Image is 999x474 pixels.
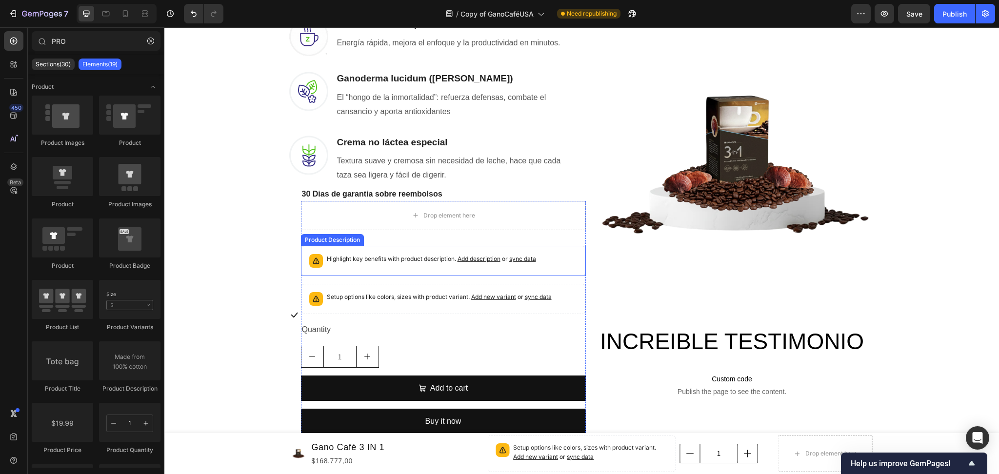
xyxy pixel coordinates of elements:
[349,426,394,433] span: Add new variant
[172,44,410,59] h3: Ganoderma lucidum ([PERSON_NAME])
[162,265,387,275] p: Setup options like colors, sizes with product variant.
[394,426,429,433] span: or
[145,79,160,95] span: Toggle open
[64,8,68,20] p: 7
[146,413,221,428] h1: Gano Café 3 IN 1
[164,27,999,474] iframe: Design area
[137,348,421,374] button: Add to cart
[434,300,701,329] p: ⁠⁠⁠⁠⁠⁠⁠
[146,428,221,440] div: $168.777,00
[433,359,702,369] span: Publish the page to see the content.
[32,82,54,91] span: Product
[32,138,93,147] div: Product Images
[192,319,214,340] button: increment
[4,4,73,23] button: 7
[173,63,409,92] p: El “hongo de la inmortalidad”: refuerza defensas, combate el cansancio y aporta antioxidantes
[851,457,978,469] button: Show survey - Help us improve GemPages!
[906,10,922,18] span: Save
[266,354,303,368] div: Add to cart
[307,266,352,273] span: Add new variant
[137,295,421,311] div: Quantity
[99,446,160,454] div: Product Quantity
[934,4,975,23] button: Publish
[138,161,420,173] p: 30 Dias de garantia sobre reembolsos
[32,384,93,393] div: Product Title
[7,178,23,186] div: Beta
[32,323,93,332] div: Product List
[32,261,93,270] div: Product
[567,9,617,18] span: Need republishing
[162,227,372,237] p: Highlight key benefits with product description.
[433,385,702,429] div: This is your text block. Click to edit and make it your own. Share your product's story or servic...
[159,319,192,340] input: quantity
[259,184,311,192] div: Drop element here
[345,228,372,235] span: sync data
[336,228,372,235] span: or
[352,266,387,273] span: or
[99,261,160,270] div: Product Badge
[456,9,459,19] span: /
[173,127,409,155] p: Textura suave y cremosa sin necesidad de leche, hace que cada taza sea ligera y fácil de digerir.
[184,4,223,23] div: Undo/Redo
[32,446,93,454] div: Product Price
[173,110,283,120] strong: Crema no láctea especial
[173,9,396,23] p: Energía rápida, mejora el enfoque y la productividad en minutos.
[36,60,71,68] p: Sections(30)
[898,4,930,23] button: Save
[99,200,160,209] div: Product Images
[137,381,421,407] button: Buy it now
[137,319,159,340] button: decrement
[433,346,702,357] span: Custom code
[402,426,429,433] span: sync data
[574,417,593,435] button: increment
[360,266,387,273] span: sync data
[641,422,693,430] div: Drop element here
[99,384,160,393] div: Product Description
[516,417,536,435] button: decrement
[851,459,966,468] span: Help us improve GemPages!
[32,31,160,51] input: Search Sections & Elements
[349,416,503,434] p: Setup options like colors, sizes with product variant.
[99,138,160,147] div: Product
[433,299,702,330] h2: Rich Text Editor. Editing area: main
[293,228,336,235] span: Add description
[436,301,699,327] span: INCREIBLE TESTIMONIO
[460,9,534,19] span: Copy of GanoCaféUSA
[32,200,93,209] div: Product
[82,60,118,68] p: Elements(19)
[139,208,198,217] div: Product Description
[942,9,967,19] div: Publish
[99,323,160,332] div: Product Variants
[966,426,989,450] div: Open Intercom Messenger
[536,417,574,435] input: quantity
[261,387,297,401] div: Buy it now
[9,104,23,112] div: 450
